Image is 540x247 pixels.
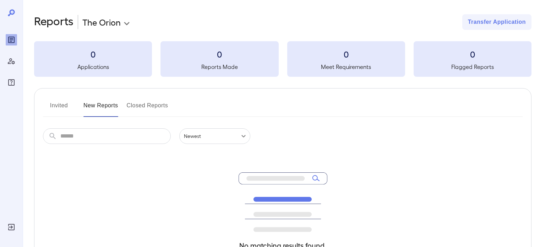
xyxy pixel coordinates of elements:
h3: 0 [160,48,278,60]
button: Transfer Application [462,14,531,30]
h5: Meet Requirements [287,63,405,71]
div: Newest [179,128,250,144]
h2: Reports [34,14,73,30]
div: FAQ [6,77,17,88]
h3: 0 [414,48,531,60]
div: Log Out [6,221,17,233]
h5: Flagged Reports [414,63,531,71]
h3: 0 [287,48,405,60]
summary: 0Applications0Reports Made0Meet Requirements0Flagged Reports [34,41,531,77]
h5: Reports Made [160,63,278,71]
div: Reports [6,34,17,45]
button: Invited [43,100,75,117]
div: Manage Users [6,55,17,67]
p: The Orion [82,16,121,28]
button: Closed Reports [127,100,168,117]
h3: 0 [34,48,152,60]
button: New Reports [83,100,118,117]
h5: Applications [34,63,152,71]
